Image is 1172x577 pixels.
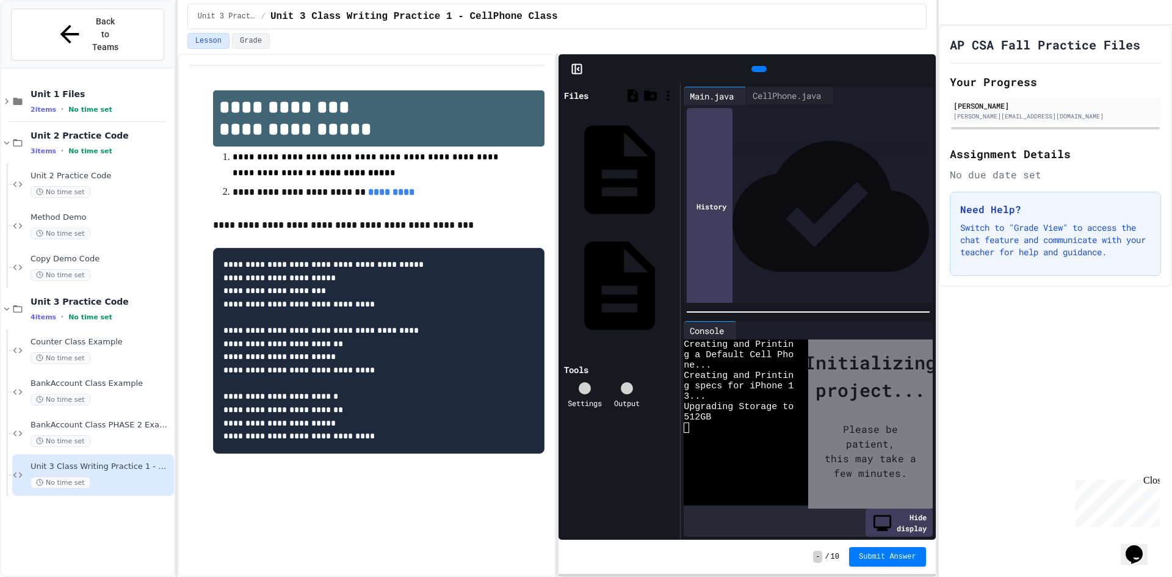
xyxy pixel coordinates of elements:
span: BankAccount Class Example [31,379,172,389]
span: Creating and Printin [684,371,794,381]
div: Tools [564,363,588,376]
span: No time set [31,435,90,447]
span: 2 items [31,106,56,114]
span: No time set [31,269,90,281]
span: ne... [684,360,711,371]
span: • [61,146,63,156]
h3: Need Help? [960,202,1151,217]
span: No time set [68,147,112,155]
span: No time set [31,228,90,239]
span: g a Default Cell Pho [684,350,794,360]
span: Unit 1 Files [31,89,172,100]
button: Lesson [187,33,230,49]
span: No time set [31,394,90,405]
span: No time set [31,477,90,488]
button: Submit Answer [849,547,926,567]
span: g specs for iPhone 1 [684,381,794,391]
span: Unit 3 Class Writing Practice 1 - CellPhone Class [31,462,172,472]
div: Console [684,321,737,339]
button: Back to Teams [11,9,164,60]
div: Main.java [684,90,740,103]
span: Counter Class Example [31,337,172,347]
div: CellPhone.java [747,87,834,105]
span: / [825,552,829,562]
span: • [61,312,63,322]
div: [PERSON_NAME] [953,100,1157,111]
div: Hide display [866,509,933,537]
span: BankAccount Class PHASE 2 Example [31,420,172,430]
div: [PERSON_NAME][EMAIL_ADDRESS][DOMAIN_NAME] [953,112,1157,121]
span: Copy Demo Code [31,254,172,264]
div: Console [684,324,730,337]
span: Unit 2 Practice Code [31,130,172,141]
span: 512GB [684,412,711,423]
span: • [61,104,63,114]
p: Switch to "Grade View" to access the chat feature and communicate with your teacher for help and ... [960,222,1151,258]
h2: Your Progress [950,73,1161,90]
div: Output [614,397,640,408]
span: No time set [68,313,112,321]
span: No time set [31,186,90,198]
span: No time set [68,106,112,114]
span: 3... [684,391,706,402]
span: - [813,551,822,563]
span: 4 items [31,313,56,321]
div: Chat with us now!Close [5,5,84,78]
div: Please be patient, this may take a few minutes. [805,404,936,499]
span: Unit 3 Class Writing Practice 1 - CellPhone Class [270,9,557,24]
iframe: chat widget [1121,528,1160,565]
h1: AP CSA Fall Practice Files [950,36,1140,53]
span: No time set [31,352,90,364]
span: 10 [831,552,839,562]
span: Unit 3 Practice Code [31,296,172,307]
span: Creating and Printin [684,339,794,350]
span: Method Demo [31,212,172,223]
div: Main.java [684,87,747,105]
div: Files [564,89,588,102]
iframe: chat widget [1071,475,1160,527]
div: History [687,108,733,305]
div: Settings [568,397,602,408]
button: Grade [232,33,270,49]
h2: Assignment Details [950,145,1161,162]
div: Initializing project... [805,349,936,404]
div: CellPhone.java [747,89,827,102]
span: Upgrading Storage to [684,402,794,412]
span: 3 items [31,147,56,155]
span: Back to Teams [91,15,120,54]
span: Unit 2 Practice Code [31,171,172,181]
div: No due date set [950,167,1161,182]
span: Submit Answer [859,552,916,562]
span: Unit 3 Practice Code [198,12,256,21]
span: / [261,12,266,21]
